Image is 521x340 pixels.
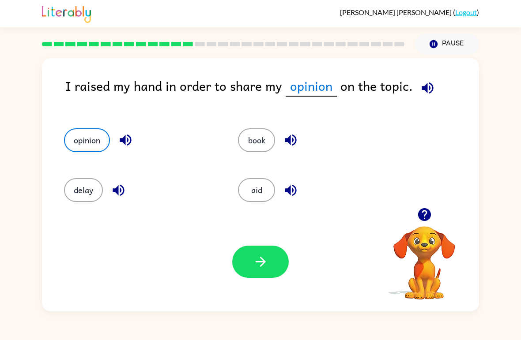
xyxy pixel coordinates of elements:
[286,76,337,97] span: opinion
[455,8,477,16] a: Logout
[64,128,110,152] button: opinion
[380,213,468,301] video: Your browser must support playing .mp4 files to use Literably. Please try using another browser.
[415,34,479,54] button: Pause
[65,76,479,111] div: I raised my hand in order to share my on the topic.
[340,8,479,16] div: ( )
[238,178,275,202] button: aid
[42,4,91,23] img: Literably
[340,8,453,16] span: [PERSON_NAME] [PERSON_NAME]
[238,128,275,152] button: book
[64,178,103,202] button: delay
